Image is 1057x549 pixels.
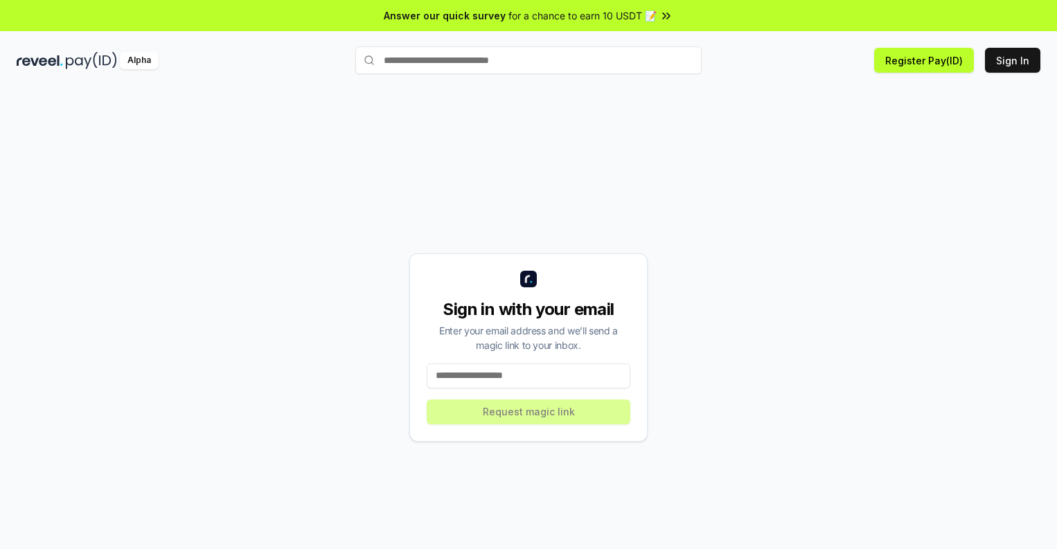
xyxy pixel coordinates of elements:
div: Alpha [120,52,159,69]
img: reveel_dark [17,52,63,69]
img: logo_small [520,271,537,287]
button: Register Pay(ID) [874,48,974,73]
div: Enter your email address and we’ll send a magic link to your inbox. [427,323,630,352]
span: Answer our quick survey [384,8,506,23]
img: pay_id [66,52,117,69]
span: for a chance to earn 10 USDT 📝 [508,8,657,23]
button: Sign In [985,48,1040,73]
div: Sign in with your email [427,298,630,321]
